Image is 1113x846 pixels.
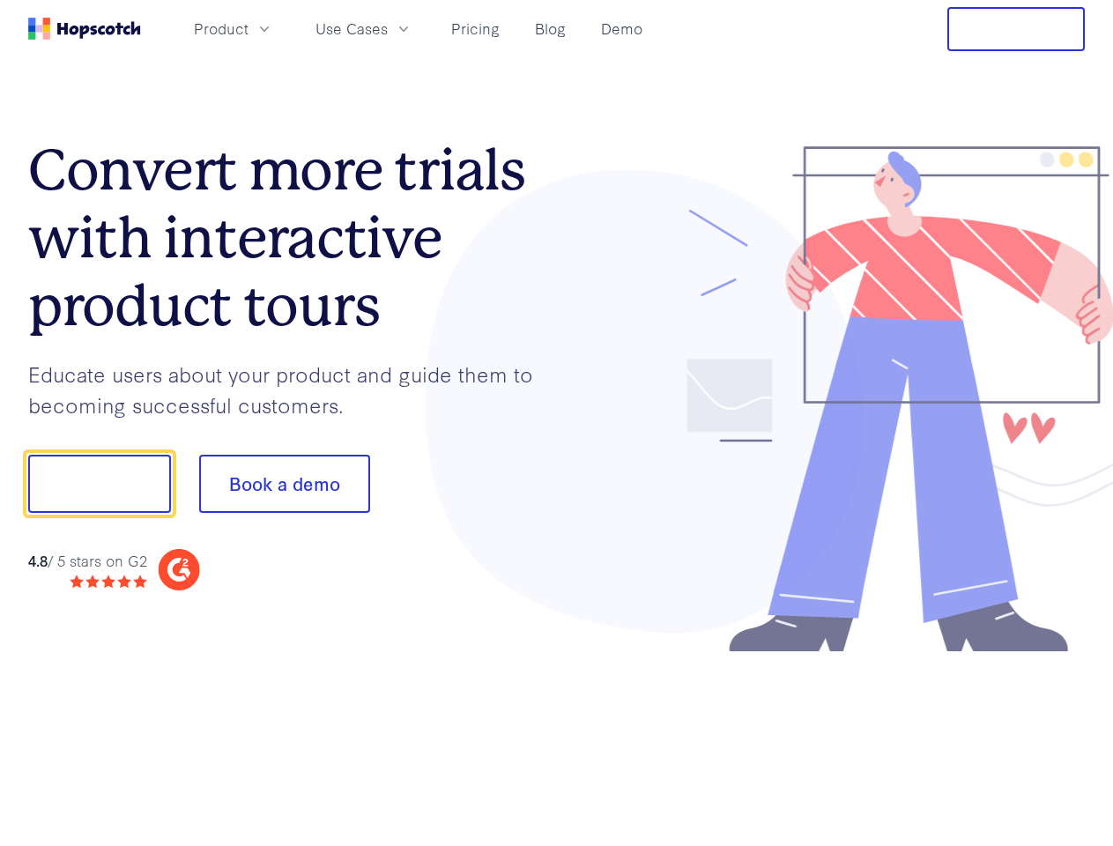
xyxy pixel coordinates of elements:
[444,14,507,43] a: Pricing
[28,550,48,570] strong: 4.8
[28,137,557,339] h1: Convert more trials with interactive product tours
[315,18,388,40] span: Use Cases
[594,14,649,43] a: Demo
[28,455,171,513] button: Show me!
[199,455,370,513] button: Book a demo
[28,18,141,40] a: Home
[947,7,1085,51] button: Free Trial
[183,14,284,43] button: Product
[28,359,557,419] p: Educate users about your product and guide them to becoming successful customers.
[528,14,573,43] a: Blog
[194,18,249,40] span: Product
[305,14,423,43] button: Use Cases
[28,550,147,572] div: / 5 stars on G2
